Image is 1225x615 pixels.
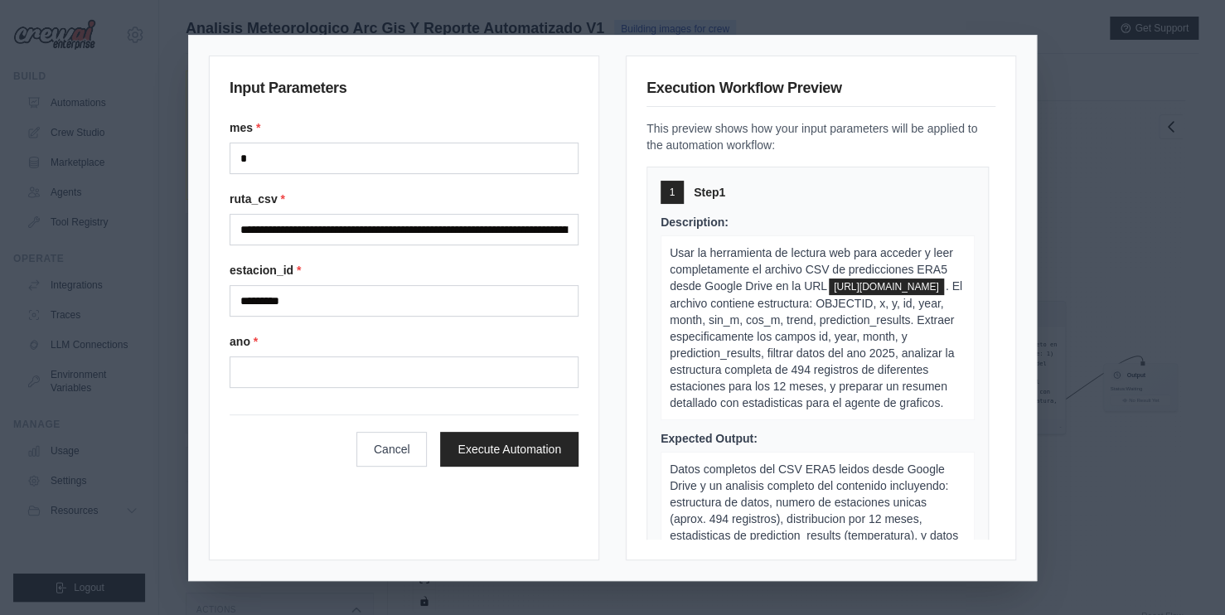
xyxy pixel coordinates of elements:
[694,184,725,201] span: Step 1
[646,120,995,153] p: This preview shows how your input parameters will be applied to the automation workflow:
[1142,535,1225,615] div: Widget de chat
[1142,535,1225,615] iframe: Chat Widget
[670,186,675,199] span: 1
[230,119,579,136] label: mes
[661,432,758,445] span: Expected Output:
[670,462,958,559] span: Datos completos del CSV ERA5 leidos desde Google Drive y un analisis completo del contenido inclu...
[230,262,579,278] label: estacion_id
[670,279,962,409] span: . El archivo contiene estructura: OBJECTID, x, y, id, year, month, sin_m, cos_m, trend, predictio...
[230,191,579,207] label: ruta_csv
[829,278,944,295] span: ruta_csv
[670,246,953,293] span: Usar la herramienta de lectura web para acceder y leer completamente el archivo CSV de prediccion...
[230,333,579,350] label: ano
[356,432,428,467] button: Cancel
[230,76,579,106] h3: Input Parameters
[646,76,995,107] h3: Execution Workflow Preview
[661,215,729,229] span: Description:
[440,432,579,467] button: Execute Automation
